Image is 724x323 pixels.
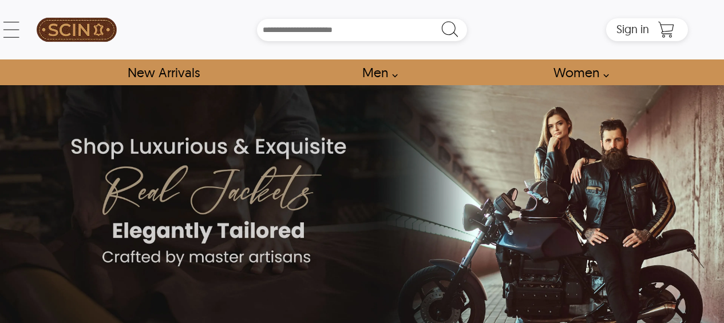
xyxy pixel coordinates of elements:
a: Shopping Cart [655,21,678,38]
a: SCIN [36,6,117,54]
a: shop men's leather jackets [349,59,404,85]
a: Shop New Arrivals [114,59,212,85]
a: Shop Women Leather Jackets [540,59,615,85]
a: Sign in [616,26,649,35]
img: SCIN [37,6,117,54]
span: Sign in [616,22,649,36]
